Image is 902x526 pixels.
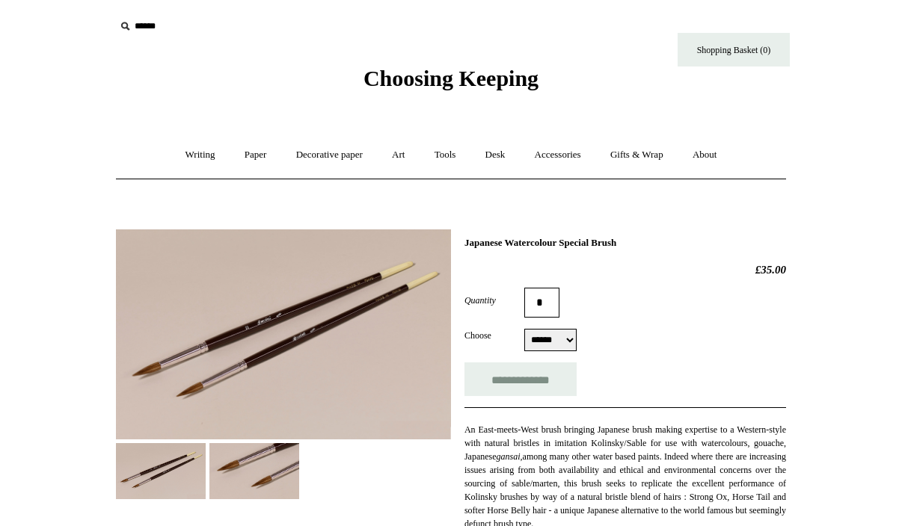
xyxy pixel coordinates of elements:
[497,451,523,462] em: gansai,
[464,294,524,307] label: Quantity
[678,33,790,66] a: Shopping Basket (0)
[378,135,418,175] a: Art
[283,135,376,175] a: Decorative paper
[421,135,470,175] a: Tools
[116,443,206,499] img: Japanese Watercolour Special Brush
[464,329,524,342] label: Choose
[231,135,280,175] a: Paper
[172,135,229,175] a: Writing
[464,237,786,249] h1: Japanese Watercolour Special Brush
[464,263,786,276] h2: £35.00
[116,229,451,439] img: Japanese Watercolour Special Brush
[472,135,519,175] a: Desk
[597,135,677,175] a: Gifts & Wrap
[209,443,299,499] img: Japanese Watercolour Special Brush
[679,135,731,175] a: About
[363,66,539,90] span: Choosing Keeping
[521,135,595,175] a: Accessories
[363,78,539,88] a: Choosing Keeping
